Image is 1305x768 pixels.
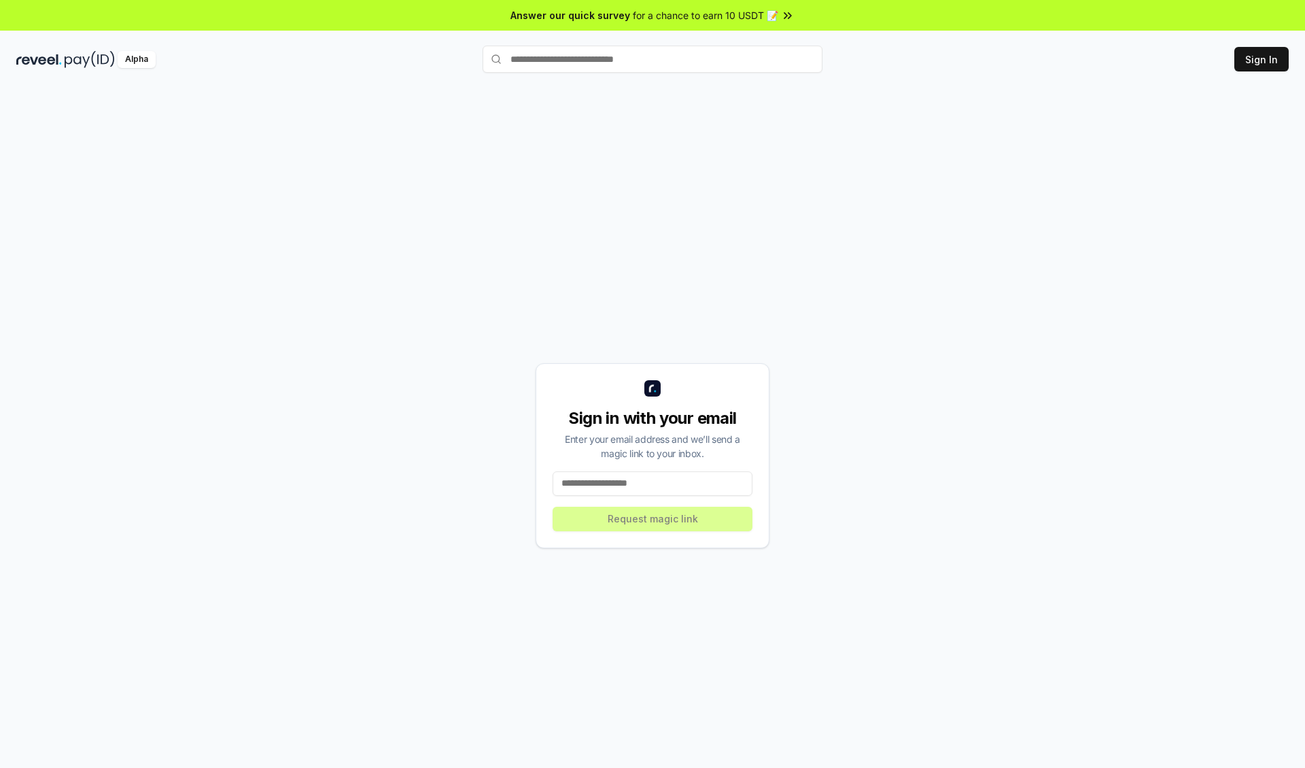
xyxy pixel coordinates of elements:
div: Enter your email address and we’ll send a magic link to your inbox. [553,432,752,461]
span: Answer our quick survey [510,8,630,22]
span: for a chance to earn 10 USDT 📝 [633,8,778,22]
img: pay_id [65,51,115,68]
button: Sign In [1234,47,1289,71]
div: Sign in with your email [553,407,752,429]
img: logo_small [644,380,661,397]
img: reveel_dark [16,51,62,68]
div: Alpha [118,51,156,68]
